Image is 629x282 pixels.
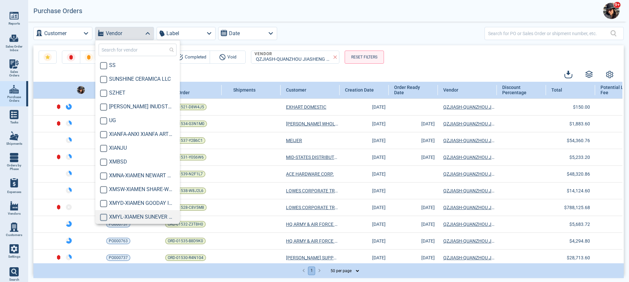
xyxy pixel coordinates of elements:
span: $4,294.80 [569,238,590,244]
button: page 1 [308,267,315,275]
button: RESET FILTERS [345,51,384,64]
a: QZJIASH-QUANZHOU JIASHENG METAL & PLASTIC PRODUCTS CO. LTD. [443,221,495,228]
img: menu_icon [10,201,19,210]
img: menu_icon [10,110,19,119]
div: QZJIASH-QUANZHOU JIASHENG METAL & PLASTIC PRODUCTS CO. LTD. [254,57,334,62]
nav: pagination navigation [300,267,323,275]
a: QZJIASH-QUANZHOU JIASHENG METAL & PLASTIC PRODUCTS CO. LTD. [443,171,495,177]
span: SUNSHINE CERAMICA LLC [109,75,173,83]
span: QZJIASH-QUANZHOU JIASHENG METAL & PLASTIC PRODUCTS CO. LTD. [443,104,495,110]
span: ORD-01531-Y0S6W6 [168,154,204,161]
input: Search for PO or Sales Order or shipment number, etc. [488,29,610,38]
a: QZJIASH-QUANZHOU JIASHENG METAL & PLASTIC PRODUCTS CO. LTD. [443,137,495,144]
a: ORD-01531-Y0S6W6 [165,154,206,161]
span: $1,883.60 [569,121,590,126]
a: ORD-01532-Z3T8H0 [165,221,206,228]
span: Vendors [8,212,21,216]
span: XMSW-XIAMEN SHARE-WELL INDUSTRIAL AND TRADING CORP., LTD. [109,185,173,193]
a: ORD-01539-N2F1L7 [165,171,205,177]
a: PO000757 [106,221,130,228]
td: [DATE] [340,216,389,232]
button: Void [210,51,246,64]
span: Tasks [10,120,18,124]
label: Label [166,29,179,38]
td: [DATE] [389,132,438,149]
span: Discount Percentage [502,85,534,96]
a: QZJIASH-QUANZHOU JIASHENG METAL & PLASTIC PRODUCTS CO. LTD. [443,204,495,211]
a: ORD-01528-C8V5M8 [165,204,207,211]
span: Customers [6,233,22,237]
a: ORD-01530-R4N1G4 [165,254,206,261]
span: Search [9,278,19,282]
span: 9+ [614,2,621,8]
a: ORD-01538-W8J2L6 [165,187,206,194]
a: PO000763 [106,238,130,244]
span: Shipments [233,87,256,93]
span: $5,233.20 [569,155,590,160]
span: MEIJER [286,137,338,144]
a: ORD-01521-D8W4J5 [165,104,207,110]
span: UG [109,117,173,124]
td: [DATE] [340,149,389,165]
span: Order Ready Date [394,85,426,96]
span: Void [227,53,237,61]
a: QZJIASH-QUANZHOU JIASHENG METAL & PLASTIC PRODUCTS CO. LTD. [443,238,495,244]
span: ORD-01530-R4N1G4 [168,254,203,261]
span: Orders by Phase [5,163,23,171]
a: [PERSON_NAME] SUPPLY, INC. [286,254,338,261]
span: XMYD-XIAMEN GOODAY INDUSTRIAL CO., LTD [109,199,173,207]
td: [DATE] [340,199,389,216]
h2: Purchase Orders [33,7,82,15]
span: XIANFA-ANXI XIANFA ARTS&CRAFTS [109,130,173,138]
span: ORD-01539-N2F1L7 [168,171,203,177]
a: QZJIASH-QUANZHOU JIASHENG METAL & PLASTIC PRODUCTS CO. LTD. [443,187,495,194]
a: MID-STATES DISTRIBUTING,LLC [286,154,338,161]
td: [DATE] [389,115,438,132]
span: Completed [185,53,206,61]
span: Creation Date [345,87,374,93]
a: PO000737 [106,254,130,261]
span: Sales Orders [5,70,23,77]
span: SZHET [109,89,173,97]
span: $48,320.86 [567,171,590,177]
span: Vendor [443,87,458,93]
span: Shipments [6,142,22,146]
td: [DATE] [340,98,389,115]
span: $150.00 [573,104,590,110]
span: $788,125.68 [564,205,590,210]
button: Label [157,27,216,40]
img: menu_icon [10,244,19,253]
td: [DATE] [389,149,438,165]
td: [DATE] [340,115,389,132]
span: ORD-01535-B8D9K0 [168,238,203,244]
span: ORD-01534-G3N1M0 [168,120,204,127]
span: ORD-01521-D8W4J5 [168,104,204,110]
a: ORD-01534-G3N1M0 [165,120,207,127]
a: ORD-01535-B8D9K0 [165,238,206,244]
img: menu_icon [10,11,19,20]
span: XIANJU [109,144,173,152]
label: Customer [44,29,67,38]
label: Vendor [106,29,122,38]
span: ORD-01532-Z3T8H0 [168,221,203,228]
a: ACE HARDWARE CORP. [286,171,338,177]
span: ORD-01537-Y2B6C1 [168,137,203,144]
td: [DATE] [389,232,438,249]
span: PO000757 [109,221,128,228]
legend: Vendor [254,52,273,56]
a: QZJIASH-QUANZHOU JIASHENG METAL & PLASTIC PRODUCTS CO. LTD. [443,120,495,127]
label: Date [229,29,240,38]
span: Total [551,87,562,93]
span: $5,683.72 [569,222,590,227]
span: QZJIASH-QUANZHOU JIASHENG METAL & PLASTIC PRODUCTS CO. LTD. [443,254,495,261]
span: SS [109,61,173,69]
span: $14,124.60 [567,188,590,193]
img: Avatar [77,86,85,94]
